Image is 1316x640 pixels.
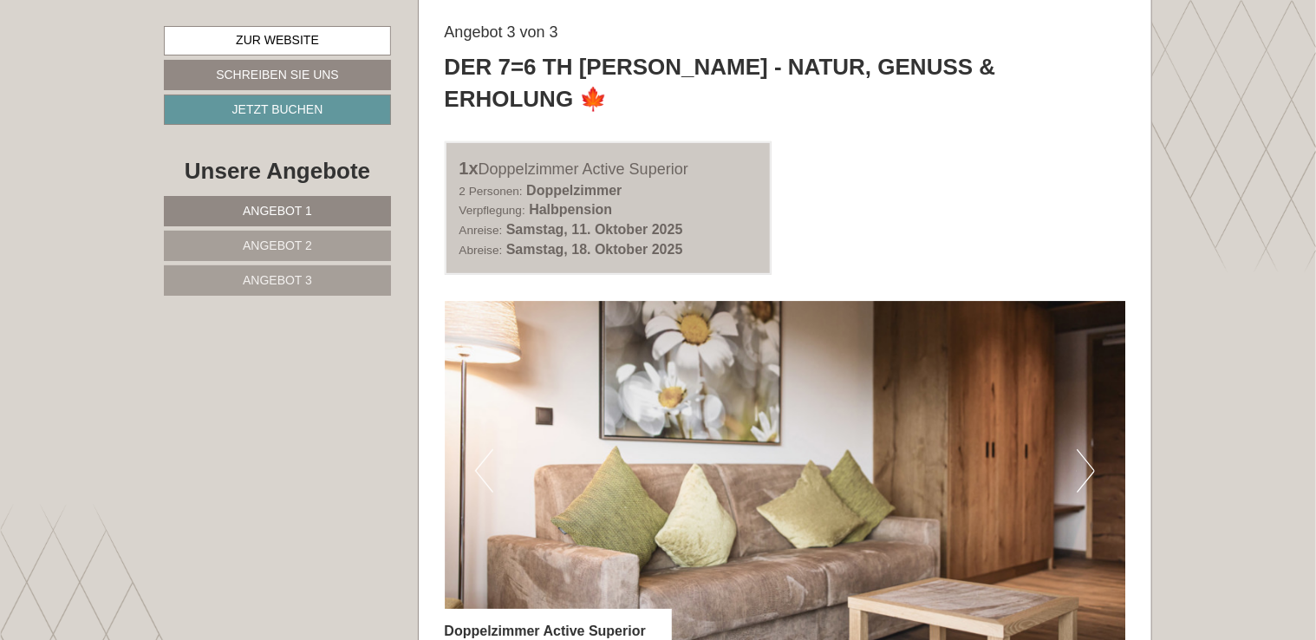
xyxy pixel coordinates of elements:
[1077,449,1095,493] button: Next
[164,26,391,56] a: Zur Website
[243,238,312,252] span: Angebot 2
[164,155,391,187] div: Unsere Angebote
[459,156,758,181] div: Doppelzimmer Active Superior
[526,183,622,198] b: Doppelzimmer
[459,244,503,257] small: Abreise:
[445,51,1126,115] div: Der 7=6 TH [PERSON_NAME] - Natur, Genuss & Erholung 🍁
[506,242,683,257] b: Samstag, 18. Oktober 2025
[243,204,312,218] span: Angebot 1
[164,60,391,90] a: Schreiben Sie uns
[445,23,558,41] span: Angebot 3 von 3
[475,449,493,493] button: Previous
[529,202,612,217] b: Halbpension
[243,273,312,287] span: Angebot 3
[506,222,683,237] b: Samstag, 11. Oktober 2025
[459,185,523,198] small: 2 Personen:
[164,95,391,125] a: Jetzt buchen
[459,224,503,237] small: Anreise:
[459,159,479,178] b: 1x
[459,204,525,217] small: Verpflegung:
